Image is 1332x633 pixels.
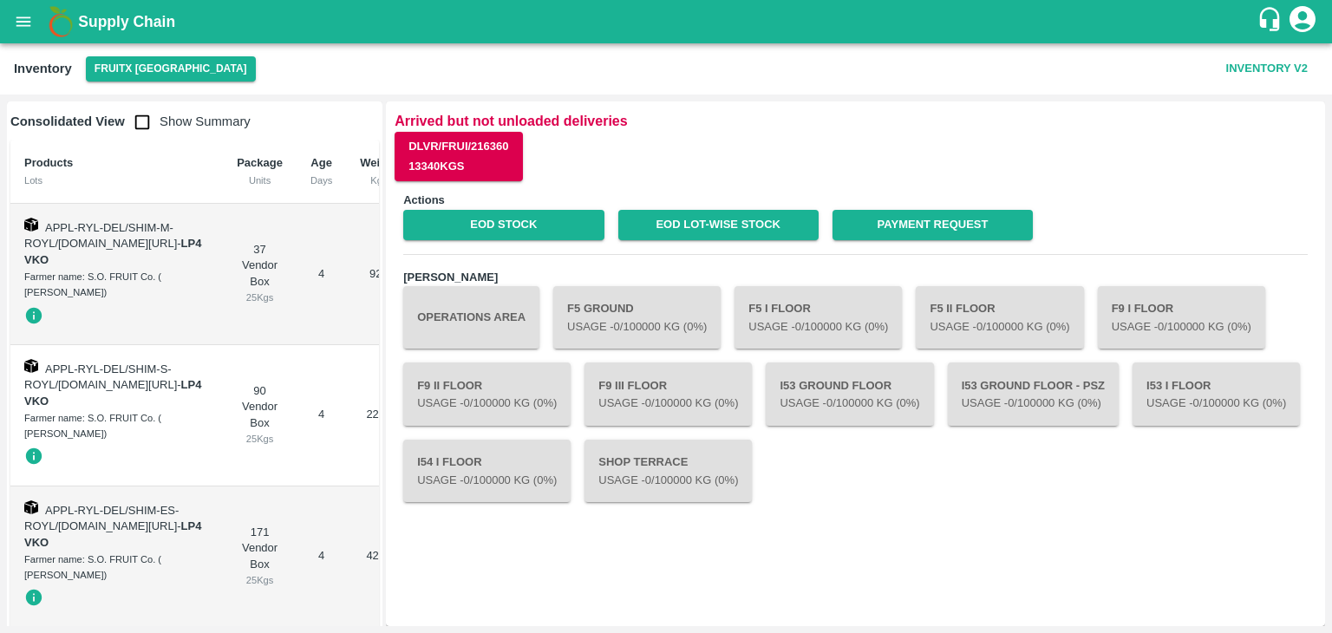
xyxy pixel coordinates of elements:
button: Shop TerraceUsage -0/100000 Kg (0%) [584,440,752,502]
strong: LP4 VKO [24,237,201,266]
div: Farmer name: S.O. FRUIT Co. ( [PERSON_NAME]) [24,269,209,301]
button: DLVR/FRUI/21636013340Kgs [395,132,522,182]
div: 171 Vendor Box [237,525,283,589]
p: Usage - 0 /100000 Kg (0%) [1112,319,1251,336]
button: Select DC [86,56,256,82]
div: Farmer name: S.O. FRUIT Co. ( [PERSON_NAME]) [24,410,209,442]
span: 2250 [366,408,391,421]
img: box [24,359,38,373]
b: Products [24,156,73,169]
button: I53 Ground Floor - PSZUsage -0/100000 Kg (0%) [948,362,1119,425]
p: Usage - 0 /100000 Kg (0%) [598,395,738,412]
p: Usage - 0 /100000 Kg (0%) [962,395,1105,412]
div: 37 Vendor Box [237,242,283,306]
span: Show Summary [125,114,251,128]
button: F9 I FloorUsage -0/100000 Kg (0%) [1098,286,1265,349]
p: Usage - 0 /100000 Kg (0%) [930,319,1069,336]
td: 4 [297,486,346,628]
span: - [24,237,201,266]
div: Farmer name: S.O. FRUIT Co. ( [PERSON_NAME]) [24,551,209,584]
b: Supply Chain [78,13,175,30]
a: EOD Lot-wise Stock [618,210,819,240]
img: box [24,218,38,232]
div: Units [237,173,283,188]
div: Kgs [360,173,397,188]
img: logo [43,4,78,39]
button: open drawer [3,2,43,42]
strong: LP4 VKO [24,378,201,408]
button: F9 II FloorUsage -0/100000 Kg (0%) [403,362,571,425]
img: box [24,500,38,514]
span: 4275 [366,549,391,562]
div: Days [310,173,332,188]
div: account of current user [1287,3,1318,40]
b: Age [310,156,332,169]
p: Usage - 0 /100000 Kg (0%) [1146,395,1286,412]
p: Usage - 0 /100000 Kg (0%) [780,395,919,412]
div: 25 Kgs [237,431,283,447]
b: Weight [360,156,397,169]
button: F5 I FloorUsage -0/100000 Kg (0%) [735,286,902,349]
button: F9 III FloorUsage -0/100000 Kg (0%) [584,362,752,425]
button: I53 I FloorUsage -0/100000 Kg (0%) [1133,362,1300,425]
button: I53 Ground FloorUsage -0/100000 Kg (0%) [766,362,933,425]
td: 4 [297,345,346,486]
b: Consolidated View [10,114,125,128]
div: Lots [24,173,209,188]
div: 25 Kgs [237,290,283,305]
span: - [24,519,201,549]
span: APPL-RYL-DEL/SHIM-S-ROYL/[DOMAIN_NAME][URL] [24,362,177,392]
b: Package [237,156,283,169]
span: APPL-RYL-DEL/SHIM-ES-ROYL/[DOMAIN_NAME][URL] [24,504,179,533]
strong: LP4 VKO [24,519,201,549]
button: Operations Area [403,286,539,349]
button: Inventory V2 [1219,54,1315,84]
div: customer-support [1257,6,1287,37]
p: Usage - 0 /100000 Kg (0%) [748,319,888,336]
div: 90 Vendor Box [237,383,283,447]
button: F5 GroundUsage -0/100000 Kg (0%) [553,286,721,349]
button: I54 I FloorUsage -0/100000 Kg (0%) [403,440,571,502]
p: Usage - 0 /100000 Kg (0%) [417,395,557,412]
span: APPL-RYL-DEL/SHIM-M-ROYL/[DOMAIN_NAME][URL] [24,221,177,251]
p: Usage - 0 /100000 Kg (0%) [417,473,557,489]
p: Arrived but not unloaded deliveries [395,110,1316,132]
a: EOD Stock [403,210,604,240]
b: Actions [403,193,445,206]
b: Inventory [14,62,72,75]
a: Payment Request [832,210,1033,240]
span: - [24,378,201,408]
p: Usage - 0 /100000 Kg (0%) [598,473,738,489]
div: 25 Kgs [237,572,283,588]
td: 4 [297,204,346,345]
b: [PERSON_NAME] [403,271,498,284]
button: F5 II FloorUsage -0/100000 Kg (0%) [916,286,1083,349]
p: Usage - 0 /100000 Kg (0%) [567,319,707,336]
a: Supply Chain [78,10,1257,34]
span: 925 [369,267,388,280]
